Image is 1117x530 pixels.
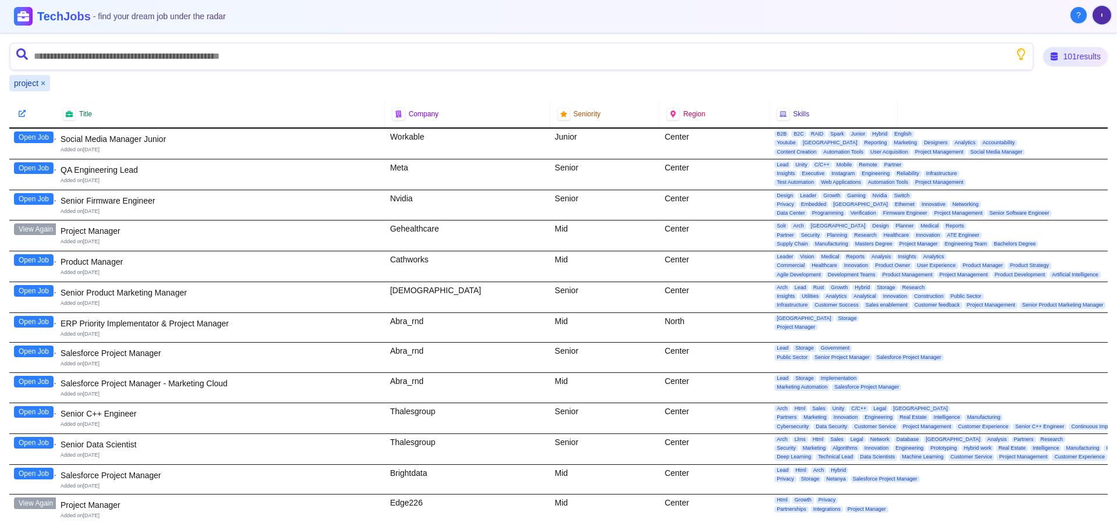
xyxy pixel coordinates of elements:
span: Product Owner [873,262,912,269]
span: Reports [943,223,966,229]
span: Designers [922,140,950,146]
span: English [892,131,914,137]
div: Added on [DATE] [61,177,380,184]
span: Bachelors Degree [991,241,1038,247]
span: Firmware Engineer [881,210,930,216]
div: Senior [550,343,660,372]
span: Real Estate [996,445,1028,451]
div: Added on [DATE] [61,300,380,307]
span: [GEOGRAPHIC_DATA] [923,436,983,443]
span: Analysis [869,254,894,260]
div: Center [660,220,770,251]
span: Partners [774,414,799,421]
span: Networking [950,201,981,208]
span: B2B [774,131,789,137]
span: Skills [793,109,809,119]
button: Remove project filter [41,77,45,89]
span: Government [819,345,852,351]
span: Agile Development [774,272,823,278]
span: Product Strategy [1008,262,1051,269]
span: Growth [821,193,842,199]
button: Open Job [14,346,54,357]
div: Brightdata [385,465,550,495]
span: Hybrid [870,131,890,137]
span: Arch [774,405,790,412]
span: Instagram [829,170,857,177]
span: Utilities [799,293,821,300]
span: ? [1076,9,1081,21]
span: Youtube [774,140,798,146]
div: Center [660,159,770,190]
span: Innovation [913,232,942,239]
span: Lead [774,467,791,474]
span: Storage [874,284,898,291]
span: Html [793,467,809,474]
span: Project Management [937,272,990,278]
span: Marketing Automation [774,384,830,390]
div: Senior [550,190,660,220]
div: Salesforce Project Manager [61,347,380,359]
span: Html [792,405,808,412]
span: Marketing [892,140,920,146]
span: Reliability [894,170,922,177]
div: Mid [550,220,660,251]
span: Cybersecurity [774,424,811,430]
span: Senior C++ Engineer [1013,424,1066,430]
div: Added on [DATE] [61,482,380,490]
div: Mid [550,465,660,495]
span: Analytical [851,293,878,300]
span: Vision [798,254,816,260]
div: North [660,313,770,343]
span: Analytics [823,293,849,300]
div: Added on [DATE] [61,330,380,338]
div: Mid [550,313,660,343]
span: Salesforce Project Manager [874,354,944,361]
span: Project Management [901,424,954,430]
span: Automation Tools [821,149,866,155]
img: User avatar [1093,6,1111,24]
span: Leader [798,193,819,199]
div: Senior [550,282,660,312]
span: Seniority [574,109,601,119]
span: C/C++ [849,405,869,412]
span: Medical [819,254,842,260]
span: Hybrid [828,467,848,474]
button: Open Job [14,131,54,143]
span: Machine Learning [899,454,946,460]
span: Ethernet [892,201,917,208]
span: Product Development [993,272,1048,278]
div: Added on [DATE] [61,269,380,276]
span: Project Management [913,149,966,155]
div: Junior [550,129,660,159]
span: Healthcare [881,232,912,239]
div: Salesforce Project Manager - Marketing Cloud [61,378,380,389]
span: Project Management [913,179,966,186]
div: Mid [550,373,660,403]
span: Hybrid work [962,445,994,451]
div: Added on [DATE] [61,238,380,246]
span: Network [868,436,892,443]
span: Company [408,109,438,119]
span: Accountability [980,140,1018,146]
span: Planner [893,223,916,229]
button: Open Job [14,316,54,328]
span: Artificial Intelligence [1050,272,1101,278]
span: Partner [774,232,796,239]
div: Center [660,343,770,372]
span: Arch [774,436,790,443]
span: Intelligence [931,414,963,421]
span: User Acquisition [868,149,910,155]
span: Data Center [774,210,807,216]
span: Development Teams [826,272,878,278]
div: Nvidia [385,190,550,220]
span: Customer Service [852,424,898,430]
span: Customer Success [812,302,861,308]
span: Senior Project Manager [812,354,872,361]
span: Programming [810,210,846,216]
span: Nvidia [870,193,890,199]
button: Open Job [14,162,54,174]
span: Privacy [774,201,796,208]
span: Content Creation [774,149,819,155]
span: Project Manager [845,506,888,513]
span: Commercial [774,262,807,269]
